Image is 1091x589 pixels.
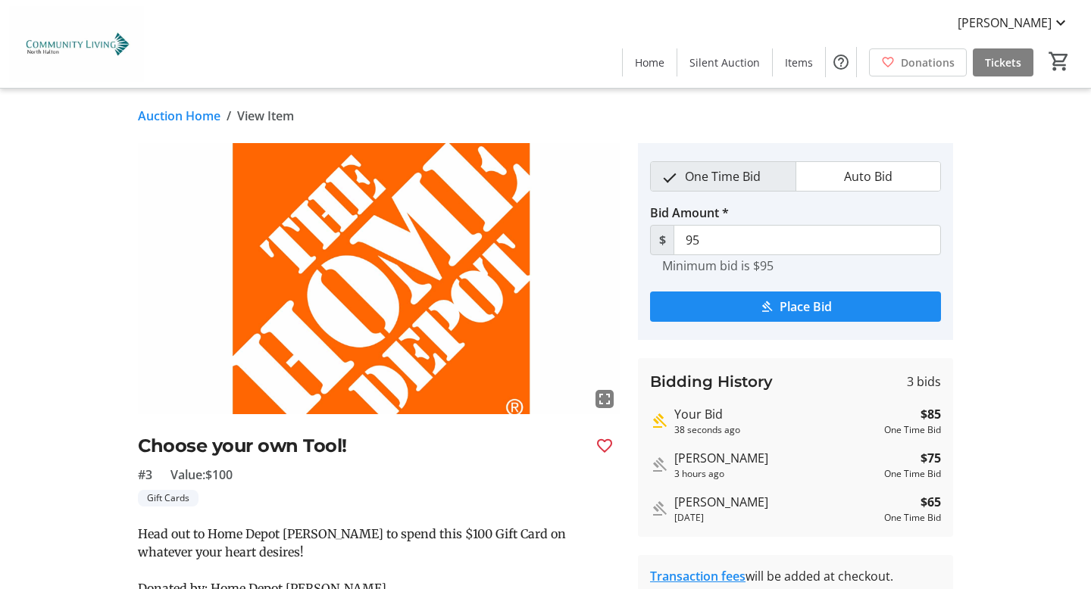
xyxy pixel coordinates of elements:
[650,225,674,255] span: $
[138,107,220,125] a: Auction Home
[869,48,967,76] a: Donations
[674,405,878,423] div: Your Bid
[973,48,1033,76] a: Tickets
[650,291,941,322] button: Place Bid
[884,467,941,481] div: One Time Bid
[674,511,878,525] div: [DATE]
[773,48,825,76] a: Items
[650,204,729,222] label: Bid Amount *
[589,431,620,461] button: Favourite
[662,258,774,273] tr-hint: Minimum bid is $95
[901,55,955,70] span: Donations
[170,466,233,484] span: Value: $100
[826,47,856,77] button: Help
[958,14,1052,32] span: [PERSON_NAME]
[674,449,878,467] div: [PERSON_NAME]
[674,467,878,481] div: 3 hours ago
[138,466,152,484] span: #3
[921,493,941,511] strong: $65
[689,55,760,70] span: Silent Auction
[921,449,941,467] strong: $75
[907,372,941,391] span: 3 bids
[596,390,614,408] mat-icon: fullscreen
[884,423,941,437] div: One Time Bid
[785,55,813,70] span: Items
[138,432,583,460] h2: Choose your own Tool!
[138,526,566,559] span: Head out to Home Depot [PERSON_NAME] to spend this $100 Gift Card on whatever your heart desires!
[650,500,668,518] mat-icon: Outbid
[1046,48,1073,75] button: Cart
[138,143,620,414] img: Image
[623,48,677,76] a: Home
[677,48,772,76] a: Silent Auction
[635,55,664,70] span: Home
[237,107,294,125] span: View Item
[650,456,668,474] mat-icon: Outbid
[650,568,746,584] a: Transaction fees
[9,6,144,82] img: Community Living North Halton's Logo
[676,162,770,191] span: One Time Bid
[946,11,1082,35] button: [PERSON_NAME]
[227,107,231,125] span: /
[650,412,668,430] mat-icon: Highest bid
[921,405,941,423] strong: $85
[674,493,878,511] div: [PERSON_NAME]
[650,567,941,585] div: will be added at checkout.
[674,423,878,437] div: 38 seconds ago
[650,370,773,393] h3: Bidding History
[780,298,832,316] span: Place Bid
[884,511,941,525] div: One Time Bid
[835,162,902,191] span: Auto Bid
[138,490,199,506] tr-label-badge: Gift Cards
[985,55,1021,70] span: Tickets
